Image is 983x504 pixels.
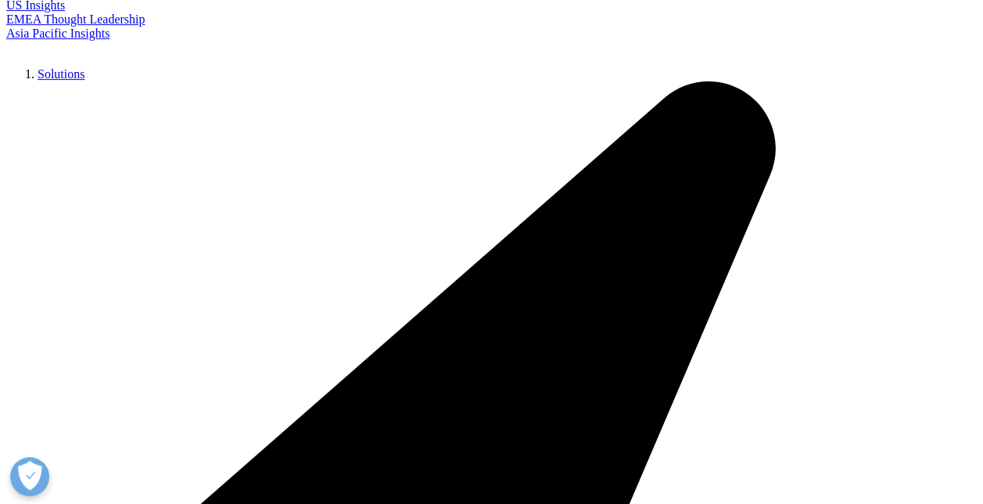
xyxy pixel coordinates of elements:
a: EMEA Thought Leadership [6,13,145,26]
a: Solutions [38,67,84,81]
a: Asia Pacific Insights [6,27,109,40]
button: Open Preferences [10,457,49,496]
